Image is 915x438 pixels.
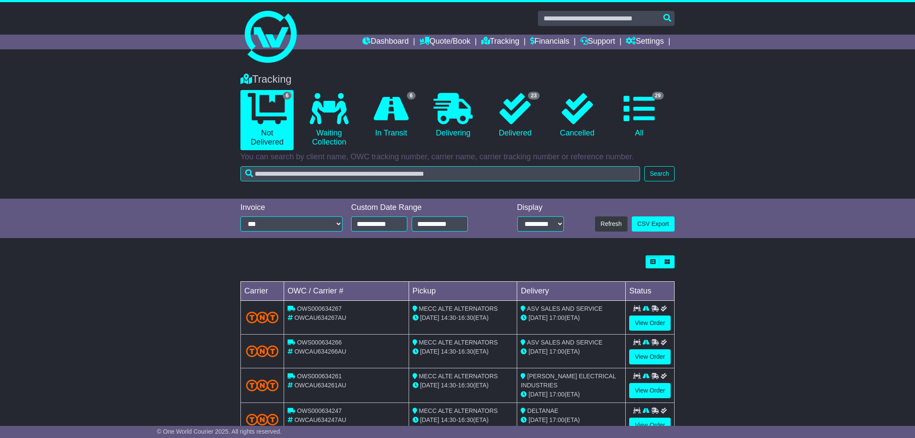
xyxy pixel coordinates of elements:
span: OWS000634266 [297,339,342,346]
img: TNT_Domestic.png [246,312,278,323]
a: 23 Delivered [489,90,542,141]
span: OWS000634267 [297,305,342,312]
span: [PERSON_NAME] ELECTRICAL INDUSTRIES [521,373,616,389]
img: TNT_Domestic.png [246,414,278,425]
span: 16:30 [458,382,473,389]
span: OWCAU634267AU [294,314,346,321]
span: 29 [652,92,664,100]
div: (ETA) [521,347,622,356]
span: [DATE] [528,314,547,321]
span: 14:30 [441,382,456,389]
button: Refresh [595,216,627,232]
td: Carrier [241,282,284,301]
span: 16:30 [458,314,473,321]
span: MECC ALTE ALTERNATORS [419,373,498,380]
img: TNT_Domestic.png [246,345,278,357]
a: Cancelled [550,90,604,141]
span: ASV SALES AND SERVICE [527,339,603,346]
a: View Order [629,349,671,364]
span: ASV SALES AND SERVICE [527,305,603,312]
a: View Order [629,383,671,398]
span: MECC ALTE ALTERNATORS [419,407,498,414]
a: Waiting Collection [302,90,355,150]
span: [DATE] [420,416,439,423]
div: Tracking [236,73,679,86]
span: 16:30 [458,348,473,355]
span: © One World Courier 2025. All rights reserved. [157,428,282,435]
span: 14:30 [441,416,456,423]
button: Search [644,166,675,181]
span: MECC ALTE ALTERNATORS [419,305,498,312]
div: Invoice [240,203,342,213]
span: [DATE] [420,314,439,321]
span: DELTANAE [527,407,558,414]
div: - (ETA) [413,415,514,425]
span: [DATE] [420,348,439,355]
a: Support [580,35,615,49]
span: MECC ALTE ALTERNATORS [419,339,498,346]
span: 17:00 [549,391,564,398]
td: Status [626,282,675,301]
div: - (ETA) [413,313,514,322]
a: Settings [626,35,664,49]
td: OWC / Carrier # [284,282,409,301]
td: Pickup [409,282,517,301]
a: CSV Export [632,216,675,232]
img: TNT_Domestic.png [246,380,278,391]
span: OWCAU634247AU [294,416,346,423]
span: 16:30 [458,416,473,423]
a: Dashboard [362,35,409,49]
span: OWCAU634266AU [294,348,346,355]
div: - (ETA) [413,347,514,356]
a: Quote/Book [419,35,470,49]
td: Delivery [517,282,626,301]
a: 29 All [613,90,666,141]
span: 17:00 [549,416,564,423]
div: (ETA) [521,390,622,399]
span: [DATE] [420,382,439,389]
div: Display [517,203,564,213]
span: 17:00 [549,314,564,321]
a: Financials [530,35,569,49]
span: OWS000634247 [297,407,342,414]
span: 14:30 [441,314,456,321]
span: 6 [283,92,292,100]
span: [DATE] [528,391,547,398]
span: 14:30 [441,348,456,355]
div: Custom Date Range [351,203,490,213]
a: View Order [629,316,671,331]
a: Tracking [481,35,519,49]
span: [DATE] [528,348,547,355]
div: - (ETA) [413,381,514,390]
span: 6 [407,92,416,100]
span: OWS000634261 [297,373,342,380]
a: Delivering [426,90,480,141]
p: You can search by client name, OWC tracking number, carrier name, carrier tracking number or refe... [240,152,675,162]
span: [DATE] [528,416,547,423]
a: 6 In Transit [365,90,418,141]
div: (ETA) [521,415,622,425]
span: OWCAU634261AU [294,382,346,389]
a: 6 Not Delivered [240,90,294,150]
span: 23 [528,92,540,100]
div: (ETA) [521,313,622,322]
a: View Order [629,418,671,433]
span: 17:00 [549,348,564,355]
